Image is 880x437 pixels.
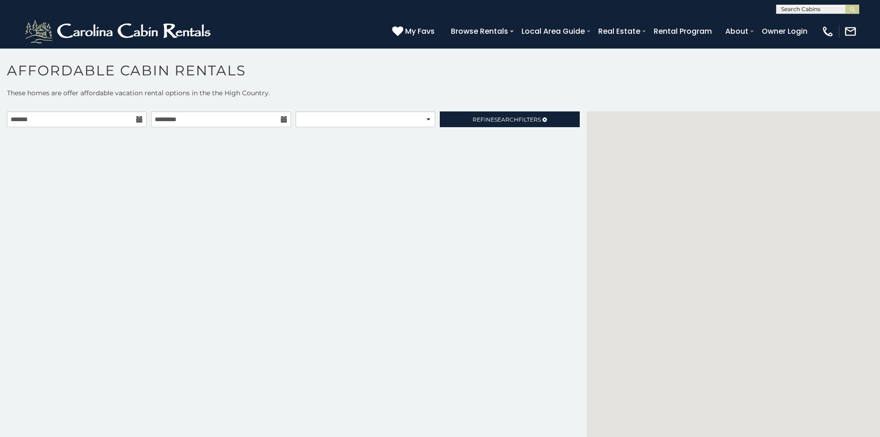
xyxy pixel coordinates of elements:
[446,23,513,39] a: Browse Rentals
[405,25,435,37] span: My Favs
[844,25,857,38] img: mail-regular-white.png
[821,25,834,38] img: phone-regular-white.png
[392,25,437,37] a: My Favs
[23,18,215,45] img: White-1-2.png
[721,23,753,39] a: About
[594,23,645,39] a: Real Estate
[494,116,518,123] span: Search
[473,116,541,123] span: Refine Filters
[757,23,812,39] a: Owner Login
[517,23,589,39] a: Local Area Guide
[440,111,579,127] a: RefineSearchFilters
[649,23,716,39] a: Rental Program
